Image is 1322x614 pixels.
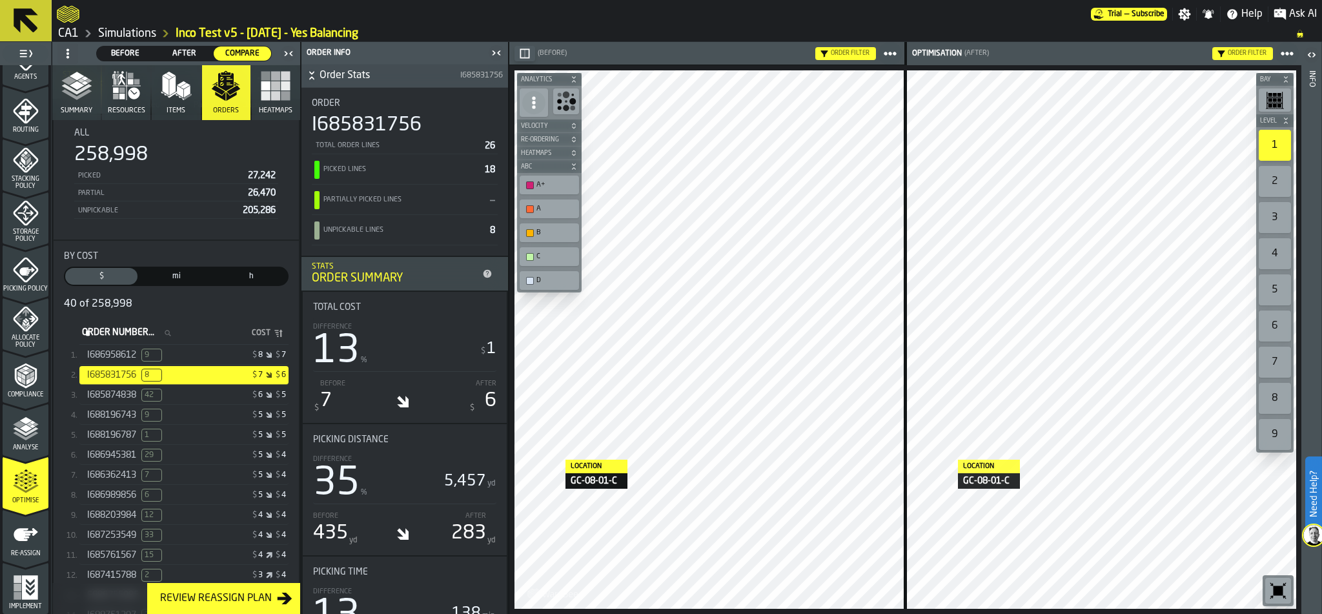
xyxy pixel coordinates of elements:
[313,435,496,445] div: Title
[276,551,280,560] span: $
[481,347,485,355] span: $
[1197,8,1220,21] label: button-toggle-Notifications
[320,68,458,83] span: Order Stats
[79,465,289,485] div: StatList-item-[object Object]
[156,46,213,61] div: thumb
[1091,8,1167,21] div: Menu Subscription
[487,480,495,487] span: yd
[79,485,289,505] div: StatList-item-[object Object]
[79,525,289,545] div: StatList-item-[object Object]
[517,160,582,173] button: button-
[87,410,136,420] span: I688196743
[313,465,439,504] div: 35
[3,603,48,610] span: Implement
[214,46,271,61] div: thumb
[551,86,582,119] div: button-toolbar-undefined
[1289,6,1317,22] span: Ask AI
[87,450,136,460] span: I686945381
[139,267,214,286] label: button-switch-multi-Distance
[313,302,361,312] span: Total Cost
[1303,45,1321,68] label: button-toggle-Open
[141,529,162,542] span: Unpickable Lines
[1221,6,1268,22] label: button-toggle-Help
[64,251,98,261] span: By Cost
[252,391,257,400] span: $
[312,98,340,108] span: Order
[252,571,257,580] span: $
[485,141,495,150] span: 26
[258,471,263,480] div: 5
[79,425,289,445] div: StatList-item-[object Object]
[64,118,289,229] div: stat-All
[322,196,485,204] div: Partially Picked Lines
[517,245,582,269] div: button-toolbar-undefined
[58,26,79,41] a: link-to-/wh/i/76e2a128-1b54-4d66-80d4-05ae4c277723
[258,551,263,560] div: 4
[1256,272,1294,308] div: button-toolbar-undefined
[258,351,263,360] div: 8
[958,473,1020,489] div: GC-08-01-C
[476,377,496,388] label: After
[79,445,289,465] div: StatList-item-[object Object]
[1268,6,1322,22] label: button-toggle-Ask AI
[141,509,162,522] span: Unpickable Lines
[517,580,590,606] a: logo-header
[517,119,582,132] button: button-
[281,551,286,560] div: 4
[98,26,156,41] a: link-to-/wh/i/76e2a128-1b54-4d66-80d4-05ae4c277723
[1241,6,1263,22] span: Help
[1256,86,1294,114] div: button-toolbar-undefined
[465,509,486,520] label: After
[1217,50,1225,57] div: Hide filter
[3,139,48,190] li: menu Stacking Policy
[248,189,276,198] span: 26,470
[141,569,162,582] span: Unpickable Lines
[141,369,162,382] span: Unpickable Lines
[79,345,289,365] div: StatList-item-[object Object]
[314,404,319,413] span: $
[517,133,582,146] button: button-
[312,215,498,245] div: StatList-item-Unpickable Lines
[958,460,1020,473] div: Location
[460,71,503,80] span: I685831756
[147,583,300,614] button: button-Review Reassign Plan
[280,46,298,61] label: button-toggle-Close me
[61,107,92,115] span: Summary
[3,550,48,557] span: Re-assign
[77,189,243,198] div: Partial
[517,73,582,86] button: button-
[1257,118,1279,125] span: Level
[77,172,243,180] div: Picked
[536,181,575,189] div: A+
[141,549,162,562] span: Unpickable Lines
[1259,130,1291,161] div: 1
[96,46,155,61] label: button-switch-multi-Before
[57,26,1317,41] nav: Breadcrumb
[1256,114,1294,127] button: button-
[79,325,181,342] input: label
[518,150,567,157] span: Heatmaps
[910,49,962,58] div: Optimisation
[1259,347,1291,378] div: 7
[313,333,474,371] div: 13
[820,50,828,57] div: Hide filter
[1091,8,1167,21] a: link-to-/wh/i/76e2a128-1b54-4d66-80d4-05ae4c277723/pricing/
[361,489,367,496] span: %
[215,268,287,285] div: thumb
[485,165,495,174] span: 18
[87,510,136,520] span: I688203984
[155,591,277,606] div: Review Reassign Plan
[141,389,162,402] span: Unpickable Lines
[218,271,285,282] span: h
[1268,580,1288,601] svg: Reset zoom and position
[74,128,89,138] span: All
[565,460,627,473] div: Location
[313,567,496,577] div: Title
[312,154,498,185] div: StatList-item-Picked Lines
[1256,73,1294,86] button: button-
[444,471,496,492] div: 5,457
[57,3,79,26] a: logo-header
[313,585,352,596] label: Difference
[518,76,567,83] span: Analytics
[258,411,263,420] div: 5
